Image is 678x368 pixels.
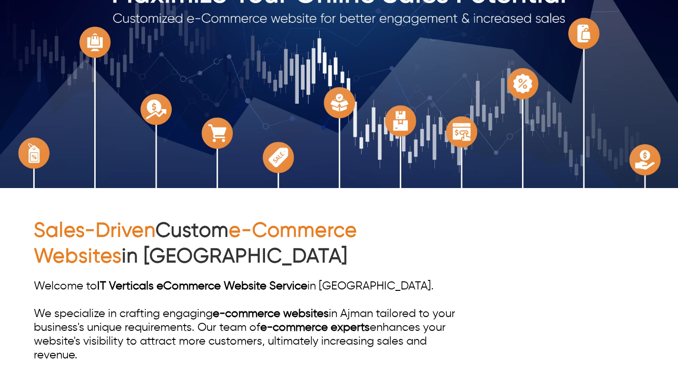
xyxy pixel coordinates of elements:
a: eCommerce Website Service [157,280,307,292]
a: IT Verticals [97,280,154,292]
a: e-commerce websites [213,308,329,319]
span: e-Commerce Websites [34,221,357,267]
a: e-commerce experts [260,322,370,333]
h1: Custom in [GEOGRAPHIC_DATA] [34,218,461,270]
span: Sales-Driven [34,221,156,241]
